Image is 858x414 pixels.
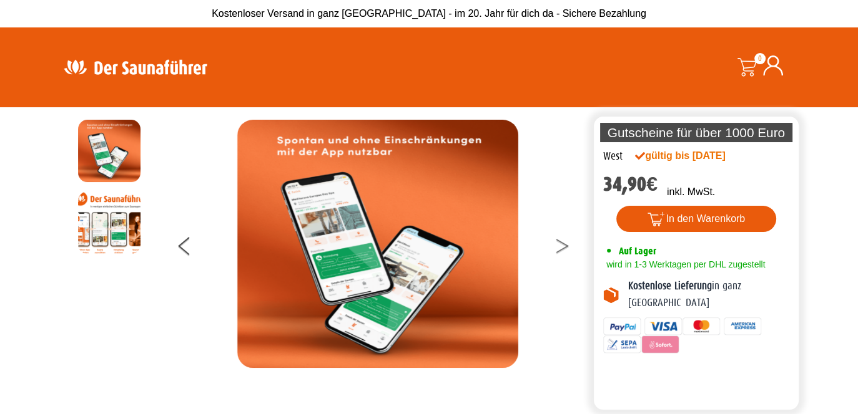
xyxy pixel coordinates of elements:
span: € [646,173,658,196]
div: gültig bis [DATE] [635,148,752,163]
span: Kostenloser Versand in ganz [GEOGRAPHIC_DATA] - im 20. Jahr für dich da - Sichere Bezahlung [212,8,646,19]
b: Kostenlose Lieferung [628,280,712,292]
button: In den Warenkorb [616,206,777,232]
p: in ganz [GEOGRAPHIC_DATA] [628,278,789,311]
img: MOCKUP-iPhone_regional [78,120,141,182]
p: Gutscheine für über 1000 Euro [600,123,792,142]
p: inkl. MwSt. [667,185,715,200]
span: wird in 1-3 Werktagen per DHL zugestellt [603,259,765,269]
span: 0 [754,53,766,64]
img: Anleitung7tn [78,191,141,254]
div: West [603,148,623,165]
img: MOCKUP-iPhone_regional [237,120,518,368]
span: Auf Lager [619,245,656,257]
bdi: 34,90 [603,173,658,196]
